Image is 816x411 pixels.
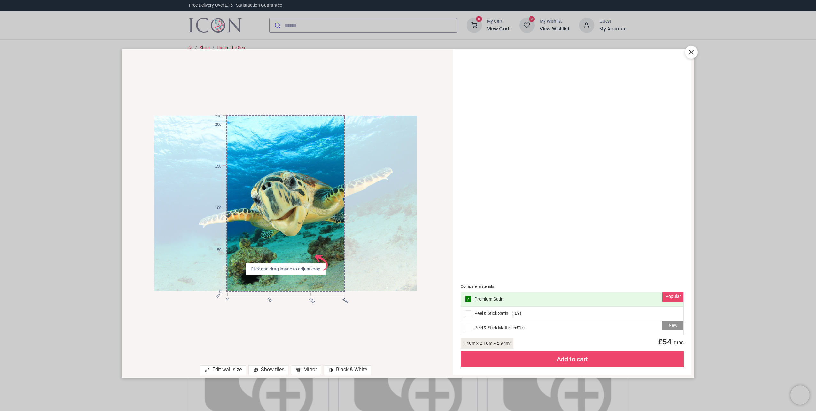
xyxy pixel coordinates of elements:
[654,337,684,346] span: £ 54
[200,365,246,375] div: Edit wall size
[671,340,684,345] span: £ 108
[461,307,684,321] div: Peel & Stick Satin
[512,311,521,316] span: ( +£9 )
[662,292,683,302] div: Popular
[461,284,684,289] div: Compare materials
[341,296,345,301] span: 140
[209,247,222,253] span: 50
[790,385,810,405] iframe: Brevo live chat
[662,321,683,331] div: New
[461,292,684,307] div: Premium Satin
[209,164,222,169] span: 150
[209,205,222,211] span: 100
[248,266,323,272] span: Click and drag image to adjust crop
[266,296,270,301] span: 50
[324,365,371,375] div: Black & White
[215,293,221,298] span: cm
[461,321,684,335] div: Peel & Stick Matte
[291,365,321,375] div: Mirror
[209,289,222,294] span: 0
[308,296,312,301] span: 100
[461,351,684,367] div: Add to cart
[513,325,525,331] span: ( +£15 )
[209,114,222,119] span: 210
[461,338,513,349] div: 1.40 m x 2.10 m = 2.94 m²
[224,296,229,301] span: 0
[248,365,288,375] div: Show tiles
[209,122,222,127] span: 200
[466,297,470,302] span: ✓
